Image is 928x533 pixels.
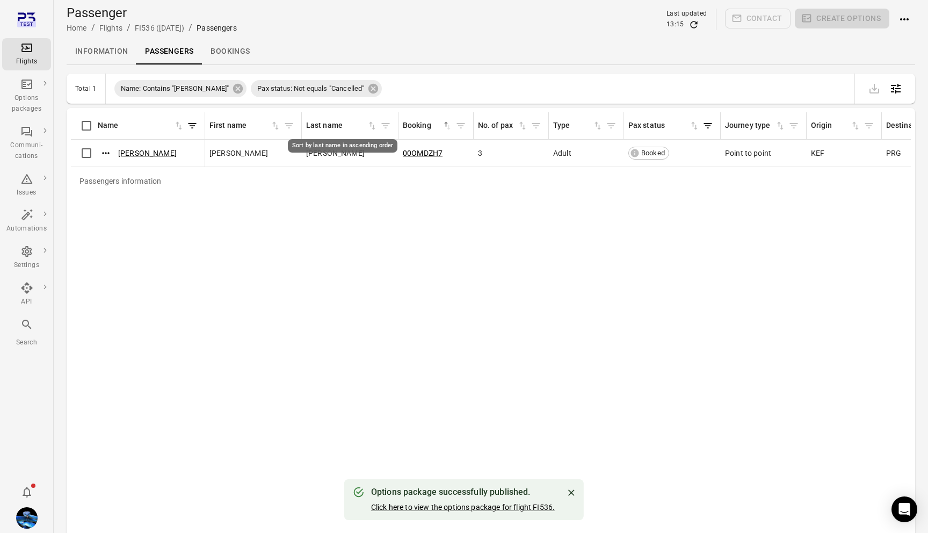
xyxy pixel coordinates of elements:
div: First name [209,120,270,132]
span: Please make a selection to create communications [725,9,791,30]
a: Issues [2,169,51,201]
a: [PERSON_NAME] [118,149,177,157]
a: API [2,278,51,311]
span: Origin [811,120,861,132]
div: Last name [306,120,367,132]
div: Sort by no. of pax in ascending order [478,120,528,132]
div: Sort by booking in descending order [403,120,453,132]
span: Adult [553,148,571,159]
div: Open Intercom Messenger [891,496,917,522]
div: Last updated [666,9,707,19]
span: Please make a selection to create an option package [795,9,889,30]
div: Origin [811,120,850,132]
a: FI536 ([DATE]) [135,24,184,32]
span: Type [553,120,603,132]
li: / [91,21,95,34]
a: Passengers [136,39,202,64]
div: Destination [886,120,925,132]
div: API [6,297,47,307]
button: Filter by booking [453,118,469,134]
div: No. of pax [478,120,517,132]
button: Filter by type [603,118,619,134]
a: Flights [2,38,51,70]
a: 00OMDZH7 [403,149,443,157]
a: Settings [2,242,51,274]
span: Name [98,120,184,132]
div: Options packages [6,93,47,114]
h1: Passenger [67,4,237,21]
span: Please make a selection to export [864,83,885,93]
a: Click here to view the options package for flight FI536. [371,503,555,512]
div: Sort by last name in ascending order [306,120,378,132]
span: Last name [306,120,378,132]
button: Filter by name [184,118,200,134]
button: Open table configuration [885,78,907,99]
span: Journey type [725,120,786,132]
div: Sort by first name in ascending order [209,120,281,132]
span: Filter by first name [281,118,297,134]
span: [PERSON_NAME] [209,148,268,159]
span: Name: Contains "[PERSON_NAME]" [114,83,236,94]
div: Sort by pax status in ascending order [628,120,700,132]
span: Booked [637,148,669,159]
div: Sort by last name in ascending order [288,139,397,153]
span: No. of pax [478,120,528,132]
div: Sort by journey type in ascending order [725,120,786,132]
li: / [127,21,130,34]
div: Sort by name in ascending order [98,120,184,132]
div: Passengers information [71,167,170,195]
span: Pax status [628,120,700,132]
button: Search [2,315,51,351]
button: Actions [894,9,915,30]
div: Options package successfully published. [371,486,555,499]
div: Communi-cations [6,140,47,162]
span: First name [209,120,281,132]
div: Search [6,337,47,348]
button: Filter by journey type [786,118,802,134]
div: Sort by type in ascending order [553,120,603,132]
button: Filter by no. of pax [528,118,544,134]
div: Local navigation [67,39,915,64]
div: Pax status: Not equals "Cancelled" [251,80,382,97]
div: Booking [403,120,442,132]
div: Type [553,120,592,132]
button: Close [563,485,579,501]
div: Journey type [725,120,775,132]
a: Options packages [2,75,51,118]
div: Automations [6,224,47,234]
span: PRG [886,148,901,159]
button: Filter by pax status [700,118,716,134]
div: Issues [6,188,47,198]
div: Settings [6,260,47,271]
span: Point to point [725,148,771,159]
div: Passengers [197,23,237,33]
span: KEF [811,148,824,159]
div: 13:15 [666,19,684,30]
button: Filter by last name [378,118,394,134]
a: Home [67,24,87,32]
div: Sort by origin in ascending order [811,120,861,132]
a: Automations [2,205,51,237]
button: Refresh data [688,19,699,30]
div: Total 1 [75,85,97,92]
span: Booking [403,120,453,132]
a: Bookings [202,39,258,64]
span: Filter by origin [861,118,877,134]
div: Name [98,120,173,132]
span: Pax status: Not equals "Cancelled" [251,83,371,94]
li: / [189,21,192,34]
button: Actions [98,145,114,161]
div: Name: Contains "[PERSON_NAME]" [114,80,247,97]
button: Notifications [16,481,38,503]
div: Pax status [628,120,689,132]
button: Daníel Benediktsson [12,503,42,533]
nav: Breadcrumbs [67,21,237,34]
div: Flights [6,56,47,67]
a: Flights [99,24,122,32]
